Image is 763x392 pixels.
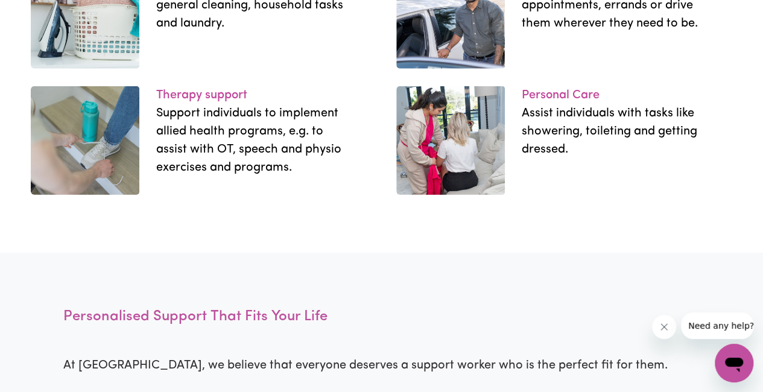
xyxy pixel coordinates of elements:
[652,315,676,339] iframe: Close message
[715,344,753,382] iframe: Button to launch messaging window
[156,104,356,177] p: Support individuals to implement allied health programs, e.g. to assist with OT, speech and physi...
[522,86,721,104] p: Personal Care
[63,291,700,356] p: Personalised Support That Fits Your Life
[156,86,356,104] p: Therapy support
[7,8,73,18] span: Need any help?
[522,104,721,159] p: Assist individuals with tasks like showering, toileting and getting dressed.
[681,312,753,339] iframe: Message from company
[31,86,139,195] img: work-13.f164598e.jpg
[63,356,700,375] p: At [GEOGRAPHIC_DATA], we believe that everyone deserves a support worker who is the perfect fit f...
[396,86,505,195] img: work-23.45e406c6.jpg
